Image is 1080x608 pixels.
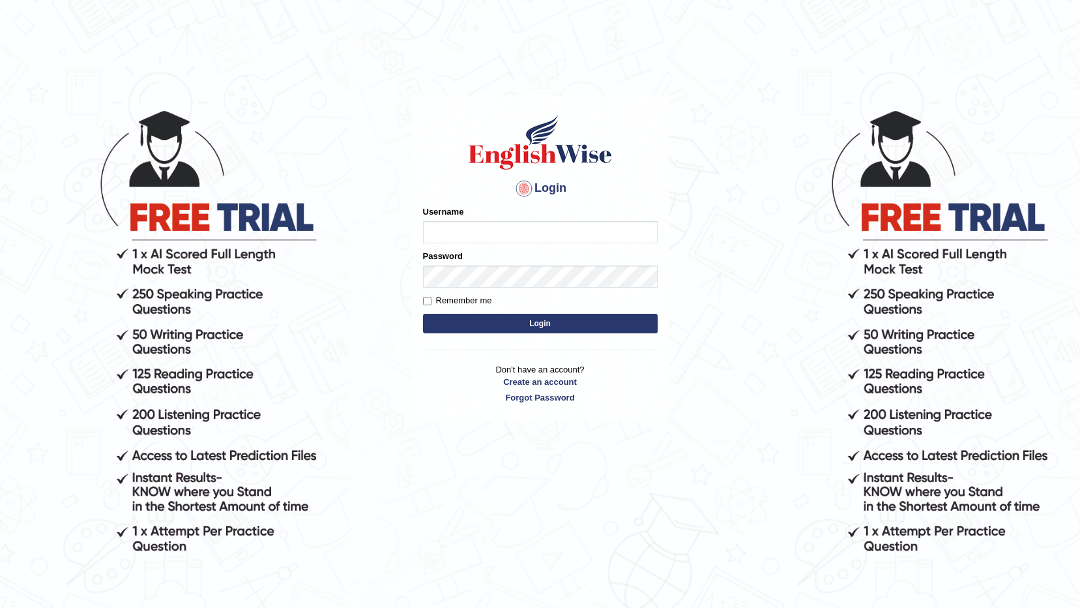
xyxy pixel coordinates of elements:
[423,178,658,199] h4: Login
[423,205,464,218] label: Username
[423,376,658,388] a: Create an account
[466,113,615,172] img: Logo of English Wise sign in for intelligent practice with AI
[423,314,658,333] button: Login
[423,297,431,305] input: Remember me
[423,294,492,307] label: Remember me
[423,363,658,404] p: Don't have an account?
[423,250,463,262] label: Password
[423,391,658,404] a: Forgot Password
